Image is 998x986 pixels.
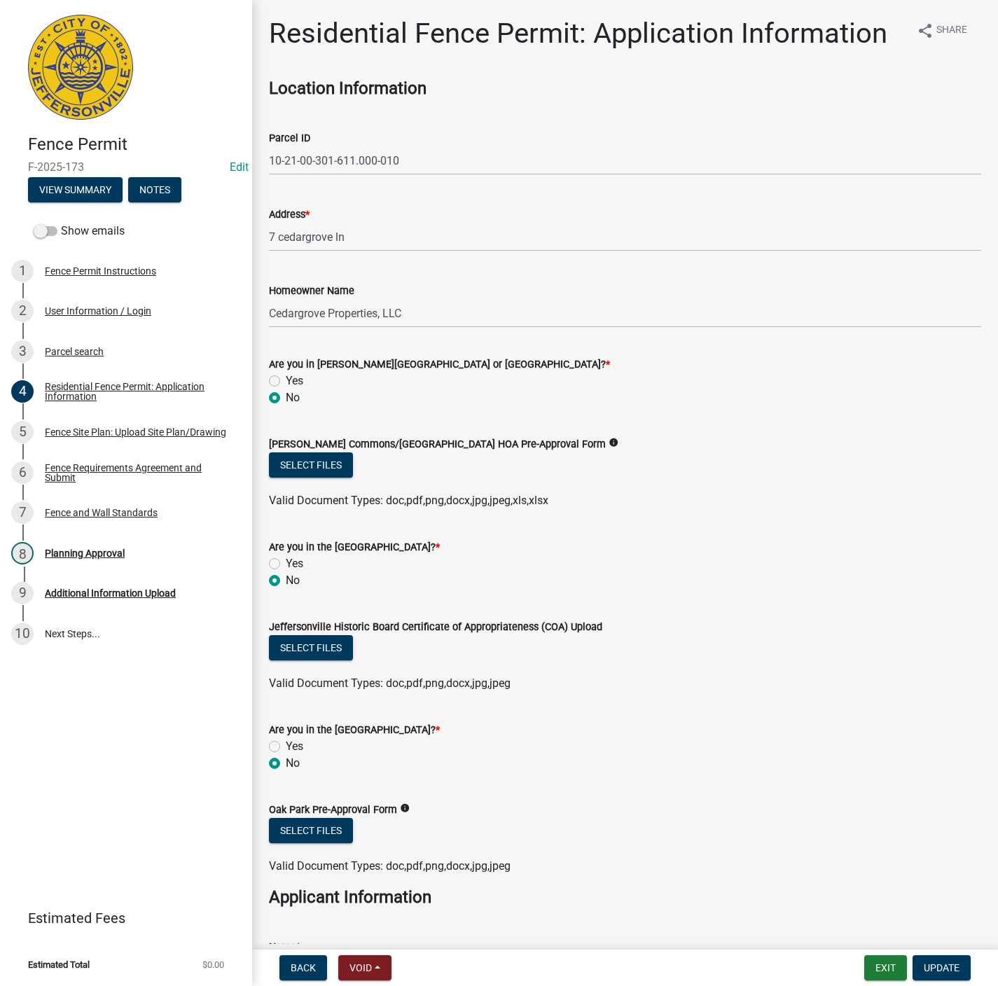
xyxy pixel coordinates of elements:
[230,160,249,174] a: Edit
[913,955,971,980] button: Update
[28,960,90,969] span: Estimated Total
[269,805,397,815] label: Oak Park Pre-Approval Form
[11,582,34,604] div: 9
[128,185,181,196] wm-modal-confirm: Notes
[45,306,151,316] div: User Information / Login
[45,266,156,276] div: Fence Permit Instructions
[269,943,300,952] label: Name
[269,676,511,690] span: Valid Document Types: doc,pdf,png,docx,jpg,jpeg
[917,22,934,39] i: share
[11,300,34,322] div: 2
[269,360,610,370] label: Are you in [PERSON_NAME][GEOGRAPHIC_DATA] or [GEOGRAPHIC_DATA]?
[349,962,372,973] span: Void
[269,78,427,98] strong: Location Information
[11,421,34,443] div: 5
[338,955,391,980] button: Void
[11,340,34,363] div: 3
[269,623,602,632] label: Jeffersonville Historic Board Certificate of Appropriateness (COA) Upload
[11,380,34,403] div: 4
[906,17,978,44] button: shareShare
[11,542,34,564] div: 8
[286,555,303,572] label: Yes
[45,548,125,558] div: Planning Approval
[269,818,353,843] button: Select files
[286,389,300,406] label: No
[286,572,300,589] label: No
[230,160,249,174] wm-modal-confirm: Edit Application Number
[269,887,431,907] strong: Applicant Information
[269,286,354,296] label: Homeowner Name
[45,508,158,518] div: Fence and Wall Standards
[269,440,606,450] label: [PERSON_NAME] Commons/[GEOGRAPHIC_DATA] HOA Pre-Approval Form
[11,501,34,524] div: 7
[11,623,34,645] div: 10
[45,588,176,598] div: Additional Information Upload
[286,755,300,772] label: No
[269,859,511,873] span: Valid Document Types: doc,pdf,png,docx,jpg,jpeg
[269,210,310,220] label: Address
[609,438,618,447] i: info
[28,160,224,174] span: F-2025-173
[11,260,34,282] div: 1
[269,452,353,478] button: Select files
[286,373,303,389] label: Yes
[45,347,104,356] div: Parcel search
[11,904,230,932] a: Estimated Fees
[28,15,133,120] img: City of Jeffersonville, Indiana
[34,223,125,239] label: Show emails
[45,382,230,401] div: Residential Fence Permit: Application Information
[202,960,224,969] span: $0.00
[936,22,967,39] span: Share
[269,134,310,144] label: Parcel ID
[28,177,123,202] button: View Summary
[45,427,226,437] div: Fence Site Plan: Upload Site Plan/Drawing
[864,955,907,980] button: Exit
[28,185,123,196] wm-modal-confirm: Summary
[269,543,440,553] label: Are you in the [GEOGRAPHIC_DATA]?
[269,494,548,507] span: Valid Document Types: doc,pdf,png,docx,jpg,jpeg,xls,xlsx
[269,635,353,660] button: Select files
[11,461,34,484] div: 6
[269,17,887,50] h1: Residential Fence Permit: Application Information
[291,962,316,973] span: Back
[400,803,410,813] i: info
[269,725,440,735] label: Are you in the [GEOGRAPHIC_DATA]?
[279,955,327,980] button: Back
[286,738,303,755] label: Yes
[128,177,181,202] button: Notes
[45,463,230,482] div: Fence Requirements Agreement and Submit
[924,962,959,973] span: Update
[28,134,241,155] h4: Fence Permit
